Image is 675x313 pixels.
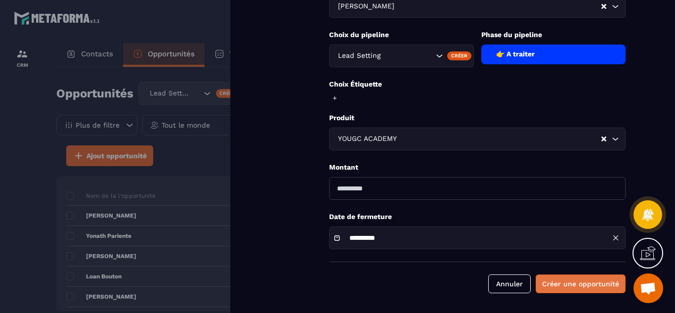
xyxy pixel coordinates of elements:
span: Lead Setting [336,50,382,61]
p: Choix du pipeline [329,30,474,40]
span: YOUGC ACADEMY [336,134,399,144]
div: Créer [447,51,471,60]
input: Search for option [396,1,600,12]
button: Annuler [488,274,531,293]
div: Ouvrir le chat [633,273,663,303]
span: [PERSON_NAME] [336,1,396,12]
p: Produit [329,113,626,123]
div: Search for option [329,45,474,67]
p: Date de fermeture [329,212,626,222]
button: Clear Selected [601,3,606,10]
p: Choix Étiquette [329,80,626,89]
div: Search for option [329,128,626,150]
input: Search for option [399,134,600,144]
p: Phase du pipeline [481,30,626,40]
p: Montant [329,163,626,172]
input: Search for option [382,50,433,61]
button: Clear Selected [601,135,606,143]
button: Créer une opportunité [536,274,626,293]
